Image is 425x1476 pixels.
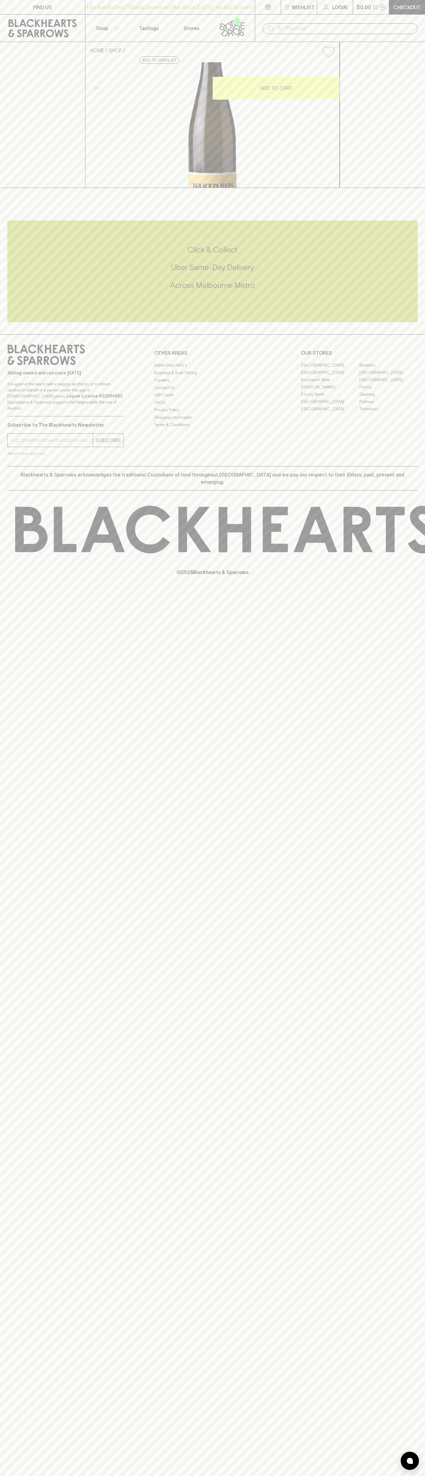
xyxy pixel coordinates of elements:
p: Tastings [139,25,159,32]
p: Shop [96,25,108,32]
button: Shop [85,15,128,42]
img: 37708.png [85,62,339,188]
p: FIND US [33,4,52,11]
p: Wishlist [292,4,315,11]
a: [PERSON_NAME] [301,383,359,391]
a: Privacy Policy [154,406,271,414]
button: SUBSCRIBE [93,434,124,447]
p: $0.00 [357,4,371,11]
a: Careers [154,377,271,384]
a: Business & Bulk Gifting [154,369,271,376]
a: [GEOGRAPHIC_DATA] [359,369,418,376]
p: ADD TO CART [260,84,293,92]
a: Prahran [359,398,418,405]
p: Subscribe to The Blackhearts Newsletter [7,421,124,429]
a: FAQ's [154,399,271,406]
a: [GEOGRAPHIC_DATA] [301,398,359,405]
p: 0 [381,5,384,9]
div: Call to action block [7,220,418,322]
p: OUR STORES [301,349,418,357]
a: [GEOGRAPHIC_DATA] [359,376,418,383]
a: Stores [170,15,213,42]
p: We will never spam you [7,450,124,456]
h5: Across Melbourne Metro [7,280,418,290]
p: Sibling owned and run since [DATE] [7,370,124,376]
button: Add to wishlist [320,44,337,60]
h5: Uber Same-Day Delivery [7,262,418,272]
a: [GEOGRAPHIC_DATA] [301,405,359,412]
a: Bottle Drop FAQ's [154,362,271,369]
a: [GEOGRAPHIC_DATA] [301,369,359,376]
button: Add to wishlist [139,56,179,64]
a: Fitzroy North [301,391,359,398]
p: OTHER AREAS [154,349,271,357]
p: It is against the law to sell or supply alcohol to, or to obtain alcohol on behalf of a person un... [7,381,124,411]
a: Shipping Information [154,414,271,421]
button: ADD TO CART [213,77,340,100]
p: Checkout [393,4,421,11]
input: e.g. jane@blackheartsandsparrows.com.au [12,436,93,445]
input: Try "Pinot noir" [277,24,413,33]
a: HOME [90,48,104,53]
h5: Click & Collect [7,245,418,255]
a: SHOP [109,48,122,53]
a: Braddon [359,361,418,369]
p: Login [332,4,347,11]
p: SUBSCRIBE [96,437,121,444]
a: Gift Cards [154,391,271,399]
p: Stores [183,25,199,32]
img: bubble-icon [407,1458,413,1464]
strong: Liquor License #32064953 [67,394,122,398]
a: Fitzroy [359,383,418,391]
a: [GEOGRAPHIC_DATA] [301,361,359,369]
a: Thornbury [359,405,418,412]
a: Tastings [128,15,170,42]
a: Brunswick West [301,376,359,383]
a: Geelong [359,391,418,398]
a: Contact Us [154,384,271,391]
a: Terms & Conditions [154,421,271,429]
p: Blackhearts & Sparrows acknowledges the traditional Custodians of land throughout [GEOGRAPHIC_DAT... [12,471,413,486]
